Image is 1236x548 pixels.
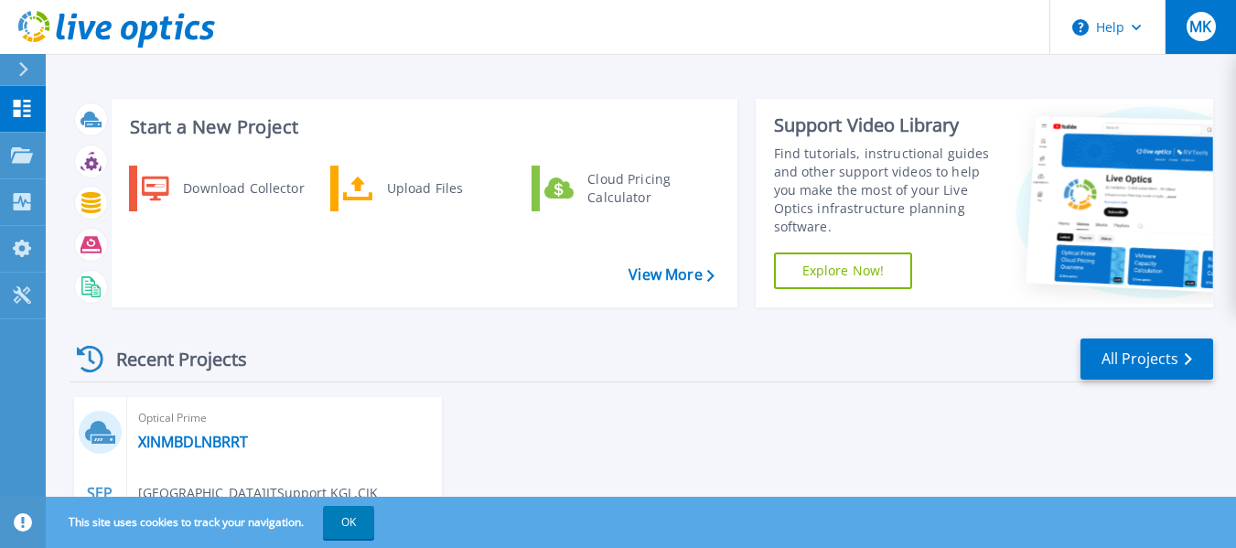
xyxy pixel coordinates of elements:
div: Download Collector [174,170,312,207]
span: MK [1189,19,1211,34]
div: Support Video Library [774,113,1002,137]
div: Upload Files [378,170,513,207]
div: Cloud Pricing Calculator [578,170,714,207]
a: Explore Now! [774,253,913,289]
span: [GEOGRAPHIC_DATA]ITSupport KGL , CJK Knowledge Works PVT Ltd [138,483,442,523]
button: OK [323,506,374,539]
a: All Projects [1080,338,1213,380]
div: SEP 2025 [82,480,117,547]
h3: Start a New Project [130,117,714,137]
div: Find tutorials, instructional guides and other support videos to help you make the most of your L... [774,145,1002,236]
a: View More [629,266,714,284]
div: Recent Projects [70,337,272,381]
a: Download Collector [129,166,317,211]
a: XINMBDLNBRRT [138,433,248,451]
a: Upload Files [330,166,518,211]
a: Cloud Pricing Calculator [532,166,719,211]
span: This site uses cookies to track your navigation. [50,506,374,539]
span: Optical Prime [138,408,431,428]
